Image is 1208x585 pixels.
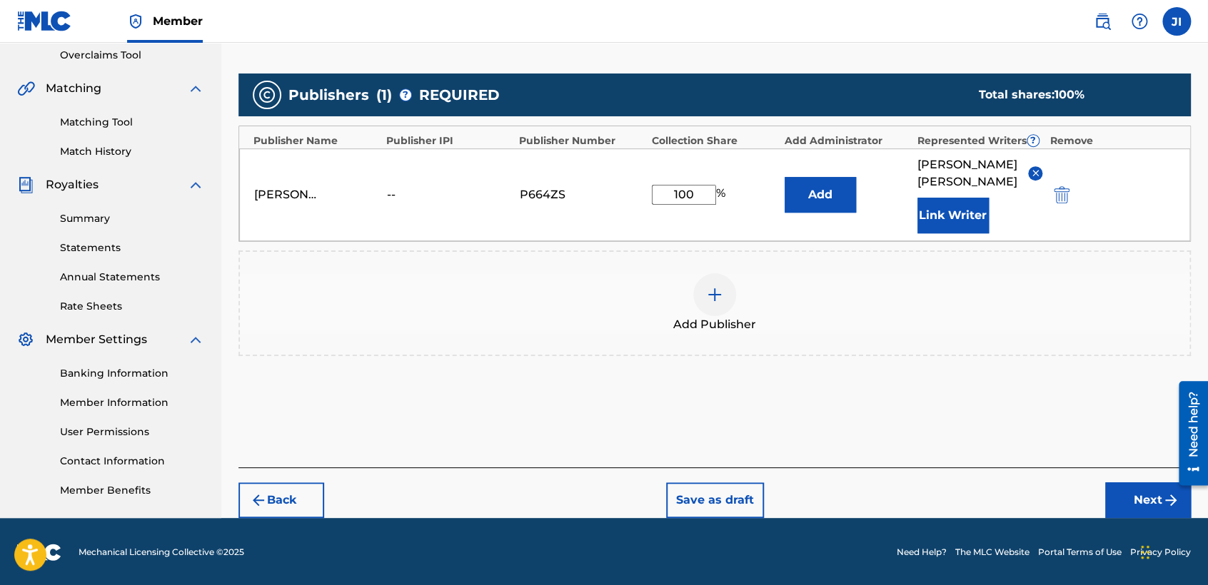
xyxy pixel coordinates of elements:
[376,84,392,106] span: ( 1 )
[60,270,204,285] a: Annual Statements
[706,286,723,303] img: add
[652,133,777,148] div: Collection Share
[1137,517,1208,585] div: Widget de chat
[17,80,35,97] img: Matching
[250,492,267,509] img: 7ee5dd4eb1f8a8e3ef2f.svg
[60,483,204,498] a: Member Benefits
[1130,546,1191,559] a: Privacy Policy
[187,176,204,193] img: expand
[1168,376,1208,491] iframe: Resource Center
[187,80,204,97] img: expand
[1105,482,1191,518] button: Next
[60,240,204,255] a: Statements
[187,331,204,348] img: expand
[1162,492,1179,509] img: f7272a7cc735f4ea7f67.svg
[1030,168,1041,178] img: remove-from-list-button
[978,86,1162,103] div: Total shares:
[400,89,411,101] span: ?
[917,156,1018,190] span: [PERSON_NAME] [PERSON_NAME]
[1125,7,1154,36] div: Help
[127,13,144,30] img: Top Rightsholder
[386,133,512,148] div: Publisher IPI
[60,424,204,439] a: User Permissions
[917,133,1043,148] div: Represented Writers
[60,454,204,469] a: Contact Information
[17,544,61,561] img: logo
[46,80,101,97] span: Matching
[1038,546,1122,559] a: Portal Terms of Use
[1162,7,1191,36] div: User Menu
[673,316,756,333] span: Add Publisher
[253,133,379,148] div: Publisher Name
[666,482,764,518] button: Save as draft
[785,133,910,148] div: Add Administrator
[79,546,244,559] span: Mechanical Licensing Collective © 2025
[17,331,34,348] img: Member Settings
[258,86,276,103] img: publishers
[17,176,34,193] img: Royalties
[1027,135,1039,146] span: ?
[17,11,72,31] img: MLC Logo
[716,185,729,205] span: %
[153,13,203,29] span: Member
[60,115,204,130] a: Matching Tool
[897,546,947,559] a: Need Help?
[1054,186,1069,203] img: 12a2ab48e56ec057fbd8.svg
[60,299,204,314] a: Rate Sheets
[60,144,204,159] a: Match History
[519,133,645,148] div: Publisher Number
[46,176,99,193] span: Royalties
[1137,517,1208,585] iframe: Chat Widget
[60,48,204,63] a: Overclaims Tool
[1094,13,1111,30] img: search
[1088,7,1117,36] a: Public Search
[1141,531,1149,574] div: Arrastrar
[785,177,856,213] button: Add
[46,331,147,348] span: Member Settings
[60,395,204,410] a: Member Information
[917,198,989,233] button: Link Writer
[1131,13,1148,30] img: help
[60,366,204,381] a: Banking Information
[60,211,204,226] a: Summary
[238,482,324,518] button: Back
[419,84,500,106] span: REQUIRED
[955,546,1030,559] a: The MLC Website
[288,84,369,106] span: Publishers
[1050,133,1176,148] div: Remove
[1054,88,1084,101] span: 100 %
